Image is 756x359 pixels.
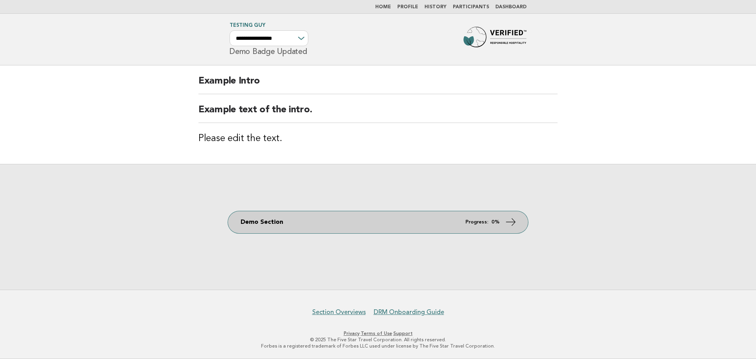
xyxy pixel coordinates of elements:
h2: Example Intro [198,75,558,94]
p: © 2025 The Five Star Travel Corporation. All rights reserved. [137,337,619,343]
p: · · [137,330,619,337]
img: Forbes Travel Guide [463,27,526,52]
a: Privacy [344,331,359,336]
a: Profile [397,5,418,9]
a: Demo Section Progress: 0% [228,211,528,233]
a: Terms of Use [361,331,392,336]
a: Home [375,5,391,9]
em: Progress: [465,219,488,225]
a: DRM Onboarding Guide [374,308,444,316]
a: History [424,5,447,9]
a: Participants [453,5,489,9]
a: Dashboard [495,5,526,9]
p: Forbes is a registered trademark of Forbes LLC used under license by The Five Star Travel Corpora... [137,343,619,349]
h3: Please edit the text. [198,132,558,145]
a: Testing Guy [230,23,265,28]
h1: Demo Badge Updated [230,23,308,56]
strong: 0% [491,219,500,225]
h2: Example text of the intro. [198,104,558,123]
a: Support [393,331,413,336]
a: Section Overviews [312,308,366,316]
